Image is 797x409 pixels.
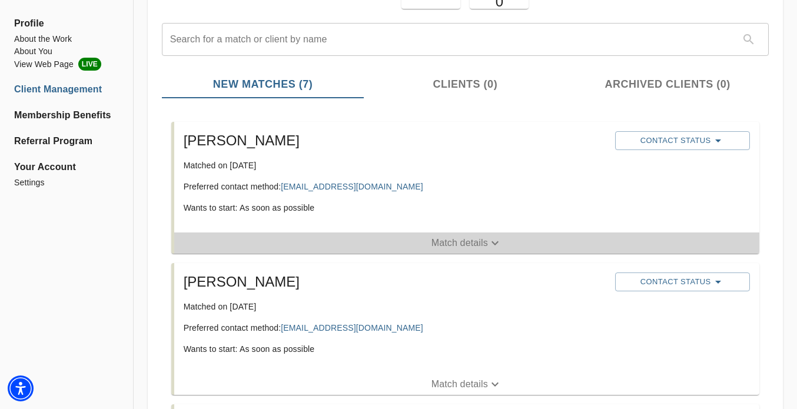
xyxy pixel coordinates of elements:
[174,232,759,254] button: Match details
[8,375,34,401] div: Accessibility Menu
[14,58,119,71] a: View Web PageLIVE
[184,159,606,171] p: Matched on [DATE]
[184,131,606,150] h5: [PERSON_NAME]
[573,77,762,92] span: Archived Clients (0)
[14,58,119,71] li: View Web Page
[78,58,101,71] span: LIVE
[281,182,423,191] a: [EMAIL_ADDRESS][DOMAIN_NAME]
[184,343,606,355] p: Wants to start: As soon as possible
[14,45,119,58] a: About You
[14,160,119,174] span: Your Account
[14,108,119,122] a: Membership Benefits
[184,181,606,192] p: Preferred contact method:
[615,272,750,291] button: Contact Status
[371,77,559,92] span: Clients (0)
[431,377,488,391] p: Match details
[615,131,750,150] button: Contact Status
[431,236,488,250] p: Match details
[621,134,744,148] span: Contact Status
[184,202,606,214] p: Wants to start: As soon as possible
[169,77,357,92] span: New Matches (7)
[14,177,119,189] a: Settings
[14,82,119,97] a: Client Management
[174,374,759,395] button: Match details
[621,275,744,289] span: Contact Status
[184,322,606,334] p: Preferred contact method:
[281,323,423,332] a: [EMAIL_ADDRESS][DOMAIN_NAME]
[184,301,606,312] p: Matched on [DATE]
[14,33,119,45] a: About the Work
[14,134,119,148] a: Referral Program
[184,272,606,291] h5: [PERSON_NAME]
[14,16,119,31] span: Profile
